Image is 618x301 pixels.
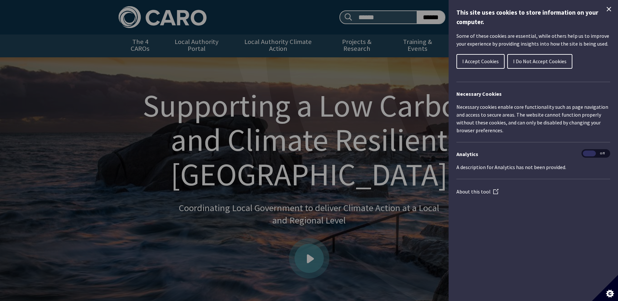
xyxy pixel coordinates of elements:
[456,188,498,195] a: About this tool
[605,5,613,13] button: Close Cookie Control
[456,103,610,134] p: Necessary cookies enable core functionality such as page navigation and access to secure areas. T...
[456,90,610,98] h2: Necessary Cookies
[513,58,567,64] span: I Do Not Accept Cookies
[507,54,572,69] button: I Do Not Accept Cookies
[456,54,505,69] button: I Accept Cookies
[456,163,610,171] p: A description for Analytics has not been provided.
[592,275,618,301] button: Set cookie preferences
[456,150,610,158] h3: Analytics
[456,8,610,27] h1: This site uses cookies to store information on your computer.
[456,32,610,48] p: Some of these cookies are essential, while others help us to improve your experience by providing...
[596,150,609,157] span: Off
[583,150,596,157] span: On
[462,58,499,64] span: I Accept Cookies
